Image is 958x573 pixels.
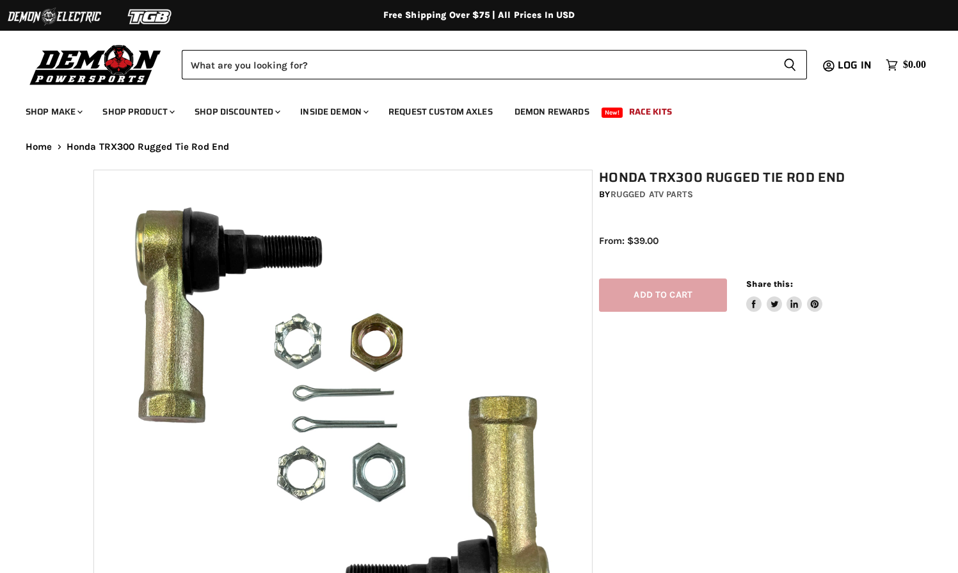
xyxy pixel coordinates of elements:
[16,93,923,125] ul: Main menu
[832,60,879,71] a: Log in
[838,57,872,73] span: Log in
[182,50,773,79] input: Search
[102,4,198,29] img: TGB Logo 2
[611,189,693,200] a: Rugged ATV Parts
[773,50,807,79] button: Search
[599,188,871,202] div: by
[879,56,932,74] a: $0.00
[746,279,792,289] span: Share this:
[93,99,182,125] a: Shop Product
[619,99,682,125] a: Race Kits
[26,141,52,152] a: Home
[505,99,599,125] a: Demon Rewards
[599,235,659,246] span: From: $39.00
[379,99,502,125] a: Request Custom Axles
[182,50,807,79] form: Product
[599,170,871,186] h1: Honda TRX300 Rugged Tie Rod End
[26,42,166,87] img: Demon Powersports
[6,4,102,29] img: Demon Electric Logo 2
[746,278,822,312] aside: Share this:
[291,99,376,125] a: Inside Demon
[602,108,623,118] span: New!
[67,141,230,152] span: Honda TRX300 Rugged Tie Rod End
[185,99,288,125] a: Shop Discounted
[903,59,926,71] span: $0.00
[16,99,90,125] a: Shop Make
